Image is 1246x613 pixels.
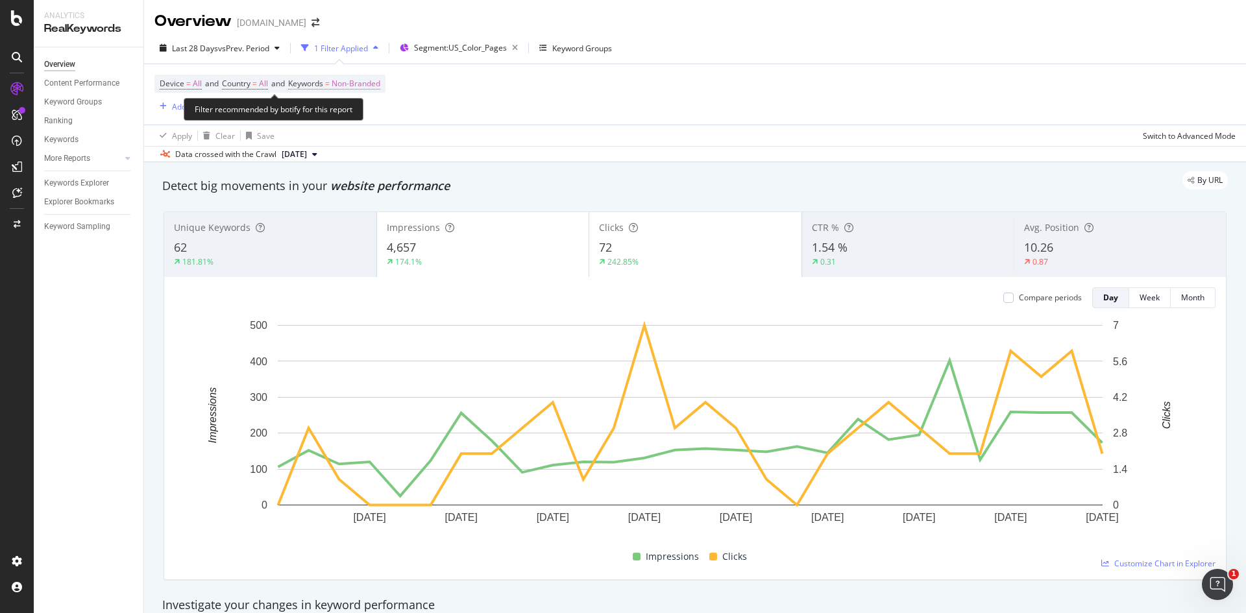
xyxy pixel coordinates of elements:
[1092,287,1129,308] button: Day
[1197,176,1223,184] span: By URL
[259,75,268,93] span: All
[241,125,275,146] button: Save
[1101,558,1215,569] a: Customize Chart in Explorer
[186,78,191,89] span: =
[811,512,844,523] text: [DATE]
[184,98,363,121] div: Filter recommended by botify for this report
[387,239,416,255] span: 4,657
[1129,287,1171,308] button: Week
[44,133,134,147] a: Keywords
[1019,292,1082,303] div: Compare periods
[182,256,214,267] div: 181.81%
[44,133,79,147] div: Keywords
[1103,292,1118,303] div: Day
[154,99,206,114] button: Add Filter
[44,58,75,71] div: Overview
[44,114,134,128] a: Ranking
[387,221,440,234] span: Impressions
[1138,125,1236,146] button: Switch to Advanced Mode
[994,512,1027,523] text: [DATE]
[1182,171,1228,189] div: legacy label
[311,18,319,27] div: arrow-right-arrow-left
[174,239,187,255] span: 62
[250,464,267,475] text: 100
[154,125,192,146] button: Apply
[1086,512,1118,523] text: [DATE]
[215,130,235,141] div: Clear
[218,43,269,54] span: vs Prev. Period
[628,512,661,523] text: [DATE]
[1024,239,1053,255] span: 10.26
[250,392,267,403] text: 300
[607,256,639,267] div: 242.85%
[44,176,109,190] div: Keywords Explorer
[646,549,699,564] span: Impressions
[44,152,121,165] a: More Reports
[1181,292,1204,303] div: Month
[1113,499,1119,511] text: 0
[198,125,235,146] button: Clear
[276,147,323,162] button: [DATE]
[175,319,1206,544] div: A chart.
[1113,392,1127,403] text: 4.2
[237,16,306,29] div: [DOMAIN_NAME]
[332,75,380,93] span: Non-Branded
[599,221,624,234] span: Clicks
[44,95,134,109] a: Keyword Groups
[250,355,267,367] text: 400
[160,78,184,89] span: Device
[395,38,523,58] button: Segment:US_Color_Pages
[720,512,752,523] text: [DATE]
[599,239,612,255] span: 72
[44,21,133,36] div: RealKeywords
[812,239,848,255] span: 1.54 %
[44,220,110,234] div: Keyword Sampling
[172,101,206,112] div: Add Filter
[44,58,134,71] a: Overview
[262,499,267,511] text: 0
[325,78,330,89] span: =
[1161,402,1172,429] text: Clicks
[172,43,218,54] span: Last 28 Days
[296,38,384,58] button: 1 Filter Applied
[1228,569,1239,579] span: 1
[552,43,612,54] div: Keyword Groups
[250,320,267,331] text: 500
[353,512,385,523] text: [DATE]
[175,149,276,160] div: Data crossed with the Crawl
[44,220,134,234] a: Keyword Sampling
[172,130,192,141] div: Apply
[44,195,114,209] div: Explorer Bookmarks
[395,256,422,267] div: 174.1%
[1113,355,1127,367] text: 5.6
[44,176,134,190] a: Keywords Explorer
[445,512,478,523] text: [DATE]
[1171,287,1215,308] button: Month
[1140,292,1160,303] div: Week
[1032,256,1048,267] div: 0.87
[154,10,232,32] div: Overview
[250,427,267,439] text: 200
[903,512,935,523] text: [DATE]
[1114,558,1215,569] span: Customize Chart in Explorer
[44,195,134,209] a: Explorer Bookmarks
[812,221,839,234] span: CTR %
[314,43,368,54] div: 1 Filter Applied
[722,549,747,564] span: Clicks
[1143,130,1236,141] div: Switch to Advanced Mode
[537,512,569,523] text: [DATE]
[282,149,307,160] span: 2025 Sep. 17th
[44,95,102,109] div: Keyword Groups
[222,78,250,89] span: Country
[207,387,218,443] text: Impressions
[1024,221,1079,234] span: Avg. Position
[44,77,134,90] a: Content Performance
[1113,464,1127,475] text: 1.4
[1113,427,1127,439] text: 2.8
[271,78,285,89] span: and
[288,78,323,89] span: Keywords
[44,114,73,128] div: Ranking
[44,10,133,21] div: Analytics
[1113,320,1119,331] text: 7
[205,78,219,89] span: and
